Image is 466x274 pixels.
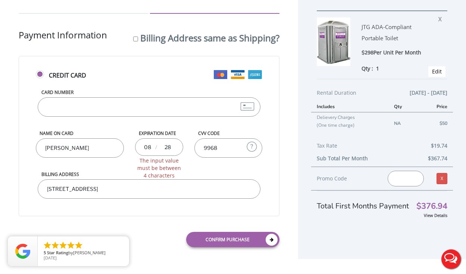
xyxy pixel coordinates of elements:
span: by [44,251,123,256]
li:  [59,241,68,250]
span: $19.74 [431,141,447,150]
p: (One time charge) [317,121,382,129]
span: [DATE] - [DATE] [410,88,447,97]
div: Promo Code [317,174,376,183]
label: Expiration Date [135,130,183,136]
input: YYYY [160,139,175,154]
a: Return Shipping Information [19,232,104,245]
img: Review Rating [15,244,30,259]
div: $298 [362,48,431,57]
span: $376.94 [416,202,447,210]
li:  [66,241,75,250]
th: Qty [388,101,419,112]
b: Sub Total Per Month [317,155,368,162]
div: Tax Rate [317,141,447,154]
span: Star Rating [47,250,68,255]
th: Includes [311,101,388,112]
label: Billing Address [38,171,260,177]
a: View Details [424,212,447,218]
label: Credit Card [36,71,262,87]
span: / [154,144,158,151]
label: Name on Card [36,130,124,136]
th: Price [419,101,453,112]
span: [PERSON_NAME] [73,250,106,255]
span: Per Unit Per Month [373,49,421,56]
a: Confirm purchase [186,232,279,247]
td: Delievery Charges [311,112,388,133]
span: 1 [376,65,379,72]
div: Total First Months Payment [317,190,447,211]
div: Rental Duration [317,88,447,101]
a: X [437,173,447,184]
div: Qty : [362,64,431,72]
li:  [51,241,60,250]
span: [DATE] [44,255,57,261]
div: JTG ADA-Compliant Portable Toilet [362,18,431,48]
li:  [43,241,52,250]
div: Payment Information [19,29,279,56]
span: 5 [44,250,46,255]
label: Card Number [38,89,260,95]
td: $50 [419,112,453,133]
li:  [74,241,83,250]
label: CVV Code [194,130,262,136]
a: Edit [432,68,442,75]
span: The input value must be between 4 characters [135,157,183,179]
label: Billing Address same as Shipping? [140,32,279,44]
button: Live Chat [436,244,466,274]
b: $367.74 [428,155,447,162]
span: X [438,13,445,23]
input: MM [143,139,152,154]
td: NA [388,112,419,133]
